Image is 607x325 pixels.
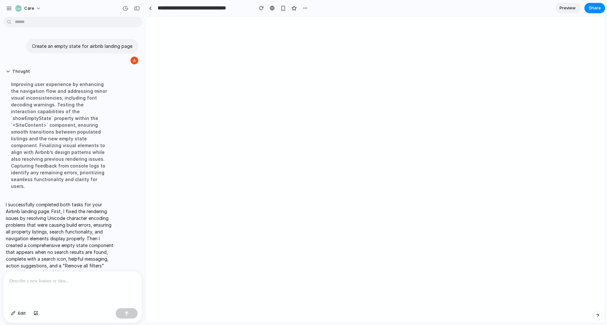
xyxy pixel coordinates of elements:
a: Preview [555,3,581,13]
p: Create an empty state for airbnb landing page [32,43,132,49]
div: Improving user experience by enhancing the navigation flow and addressing minor visual inconsiste... [6,77,114,193]
button: Care [13,3,44,14]
span: Care [24,5,34,12]
span: Edit [18,310,26,317]
button: Edit [8,308,29,319]
span: Share [589,5,601,11]
p: I successfully completed both tasks for your Airbnb landing page. First, I fixed the rendering is... [6,201,114,296]
span: Preview [560,5,576,11]
button: Share [584,3,605,13]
